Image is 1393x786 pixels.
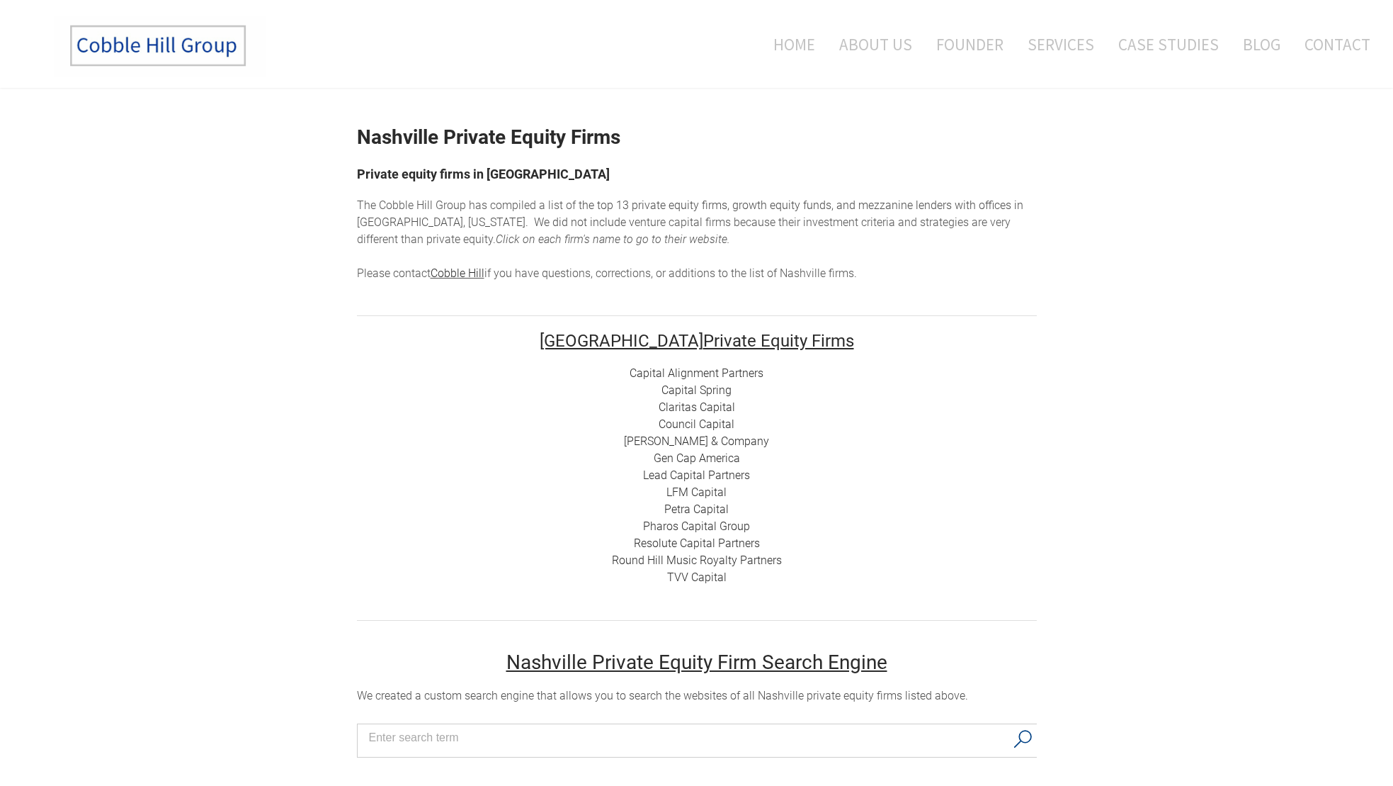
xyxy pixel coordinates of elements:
[659,417,734,431] a: Council Capital
[506,651,887,674] u: Nashville Private Equity Firm Search Engine
[926,15,1014,74] a: Founder
[1108,15,1229,74] a: Case Studies
[659,400,735,414] a: Claritas Capital
[357,198,582,212] span: The Cobble Hill Group has compiled a list of t
[634,537,760,550] a: Resolute Capital Partners
[624,434,769,448] a: [PERSON_NAME] & Company
[664,503,729,516] a: Petra Capital
[54,15,266,77] img: The Cobble Hill Group LLC
[540,331,703,351] font: [GEOGRAPHIC_DATA]
[612,554,782,567] a: Round Hill Music Royalty Partners
[1294,15,1370,74] a: Contact
[357,687,1037,704] div: ​We created a custom search engine that allows you to search the websites of all Nashville privat...
[667,571,727,584] a: TVV Capital
[654,451,740,465] a: Gen Cap America
[661,383,732,397] a: Capital Spring
[357,125,620,149] strong: Nashville Private Equity Firms
[540,331,854,351] font: Private Equity Firms
[643,468,750,482] a: Lead Capital Partners
[829,15,923,74] a: About Us
[357,266,857,280] span: Please contact if you have questions, corrections, or additions to the list of Nashville firms.
[357,197,1037,282] div: he top 13 private equity firms, growth equity funds, and mezzanine lenders with offices in [GEOGR...
[496,232,730,246] em: Click on each firm's name to go to their website. ​
[357,215,1011,246] span: enture capital firms because their investment criteria and strategies are very different than pri...
[630,366,763,380] a: Capital Alignment Partners
[1232,15,1291,74] a: Blog
[369,727,1006,748] input: Search input
[357,167,610,181] font: Private equity firms in [GEOGRAPHIC_DATA]
[1008,724,1037,754] button: Search
[643,520,750,533] a: Pharos Capital Group
[431,266,484,280] a: Cobble Hill
[666,485,727,499] a: LFM Capital
[752,15,826,74] a: Home
[1017,15,1105,74] a: Services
